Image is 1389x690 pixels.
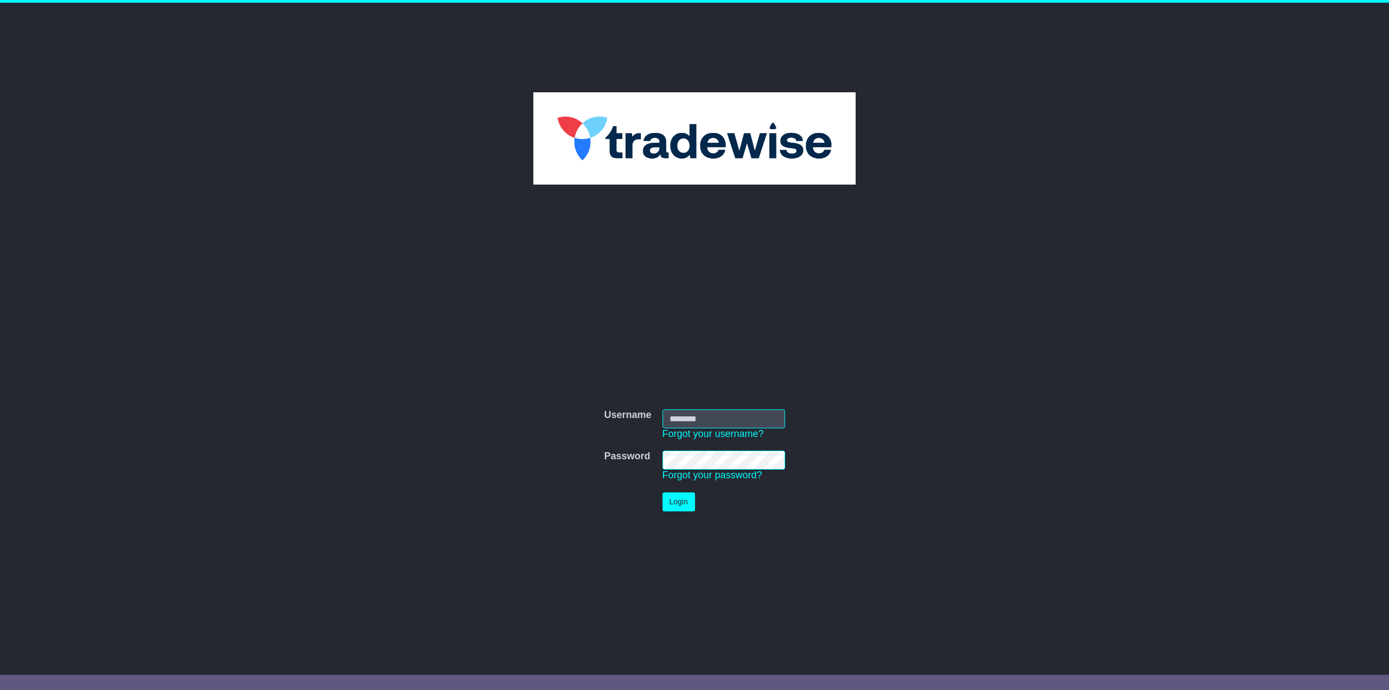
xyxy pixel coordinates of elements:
[662,470,762,480] a: Forgot your password?
[662,428,764,439] a: Forgot your username?
[533,92,856,185] img: Tradewise Global Logistics
[604,451,650,463] label: Password
[662,492,695,511] button: Login
[604,409,651,421] label: Username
